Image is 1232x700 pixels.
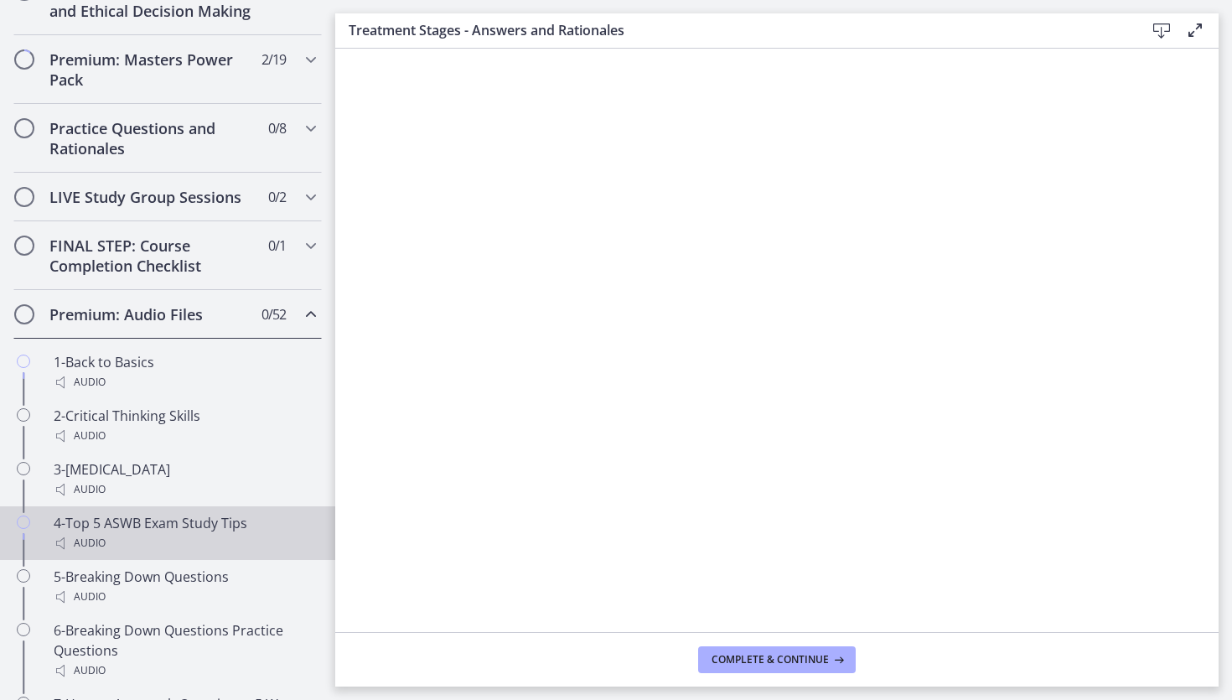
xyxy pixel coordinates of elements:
[54,620,315,681] div: 6-Breaking Down Questions Practice Questions
[54,426,315,446] div: Audio
[54,661,315,681] div: Audio
[54,480,315,500] div: Audio
[712,653,829,666] span: Complete & continue
[49,236,254,276] h2: FINAL STEP: Course Completion Checklist
[54,459,315,500] div: 3-[MEDICAL_DATA]
[268,187,286,207] span: 0 / 2
[54,372,315,392] div: Audio
[54,587,315,607] div: Audio
[49,49,254,90] h2: Premium: Masters Power Pack
[54,567,315,607] div: 5-Breaking Down Questions
[261,49,286,70] span: 2 / 19
[49,187,254,207] h2: LIVE Study Group Sessions
[49,304,254,324] h2: Premium: Audio Files
[54,406,315,446] div: 2-Critical Thinking Skills
[349,20,1118,40] h3: Treatment Stages - Answers and Rationales
[261,304,286,324] span: 0 / 52
[268,118,286,138] span: 0 / 8
[698,646,856,673] button: Complete & continue
[49,118,254,158] h2: Practice Questions and Rationales
[54,533,315,553] div: Audio
[54,352,315,392] div: 1-Back to Basics
[54,513,315,553] div: 4-Top 5 ASWB Exam Study Tips
[268,236,286,256] span: 0 / 1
